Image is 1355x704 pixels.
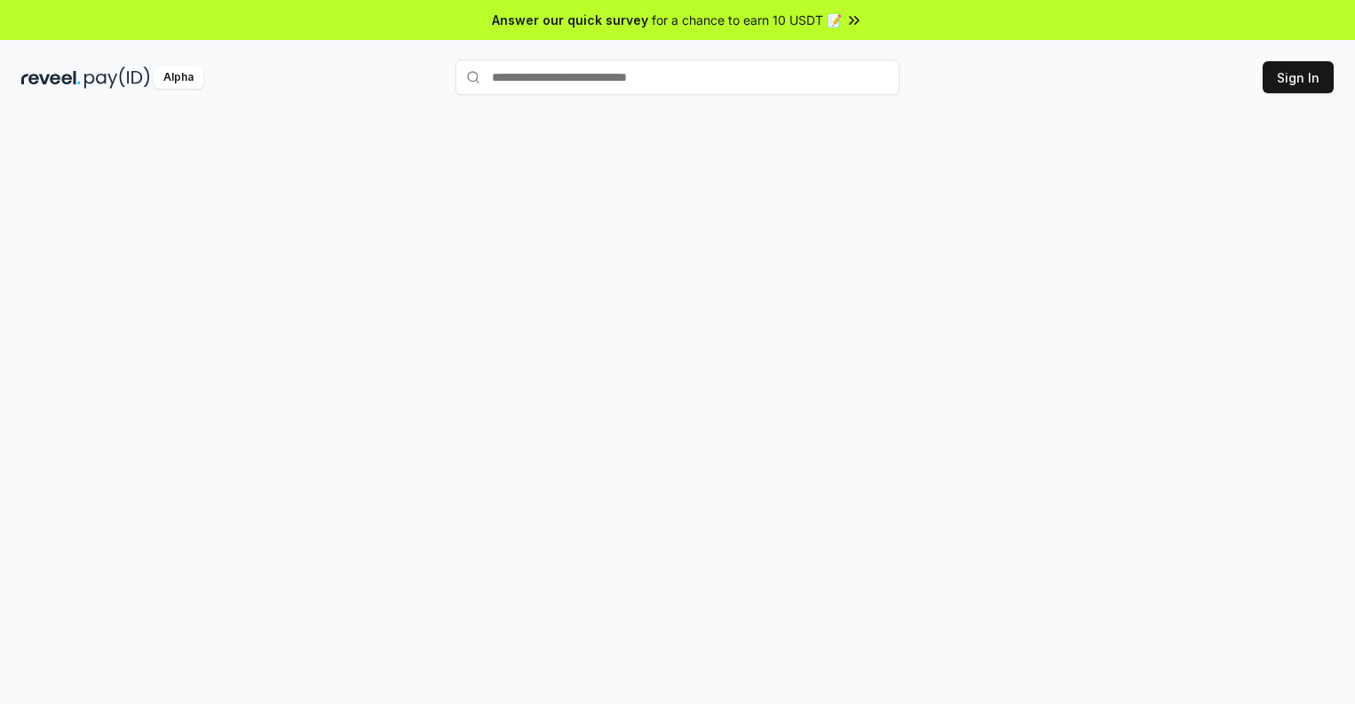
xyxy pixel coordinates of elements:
[84,67,150,89] img: pay_id
[154,67,203,89] div: Alpha
[21,67,81,89] img: reveel_dark
[1263,61,1334,93] button: Sign In
[652,11,842,29] span: for a chance to earn 10 USDT 📝
[492,11,648,29] span: Answer our quick survey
